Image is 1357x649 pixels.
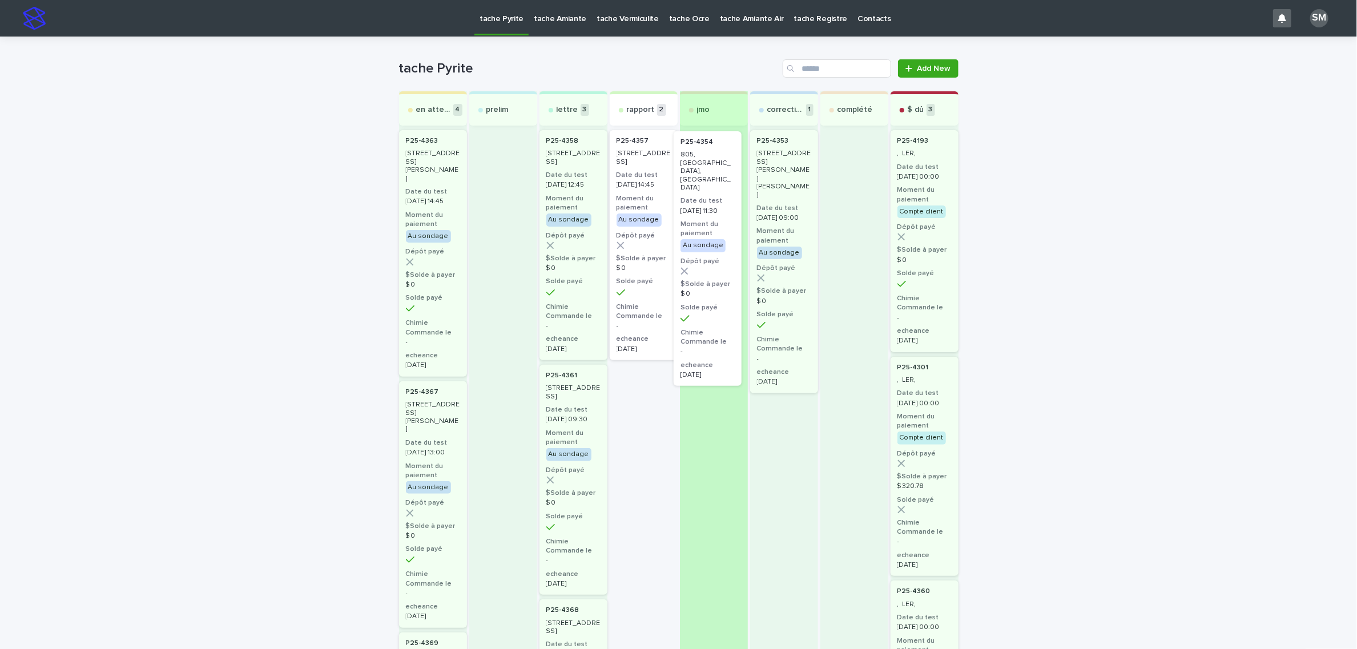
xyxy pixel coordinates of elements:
[898,59,958,78] a: Add New
[783,59,891,78] input: Search
[399,61,779,77] h1: tache Pyrite
[657,104,666,116] p: 2
[627,105,655,115] p: rapport
[23,7,46,30] img: stacker-logo-s-only.png
[917,65,951,72] span: Add New
[1310,9,1328,27] div: SM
